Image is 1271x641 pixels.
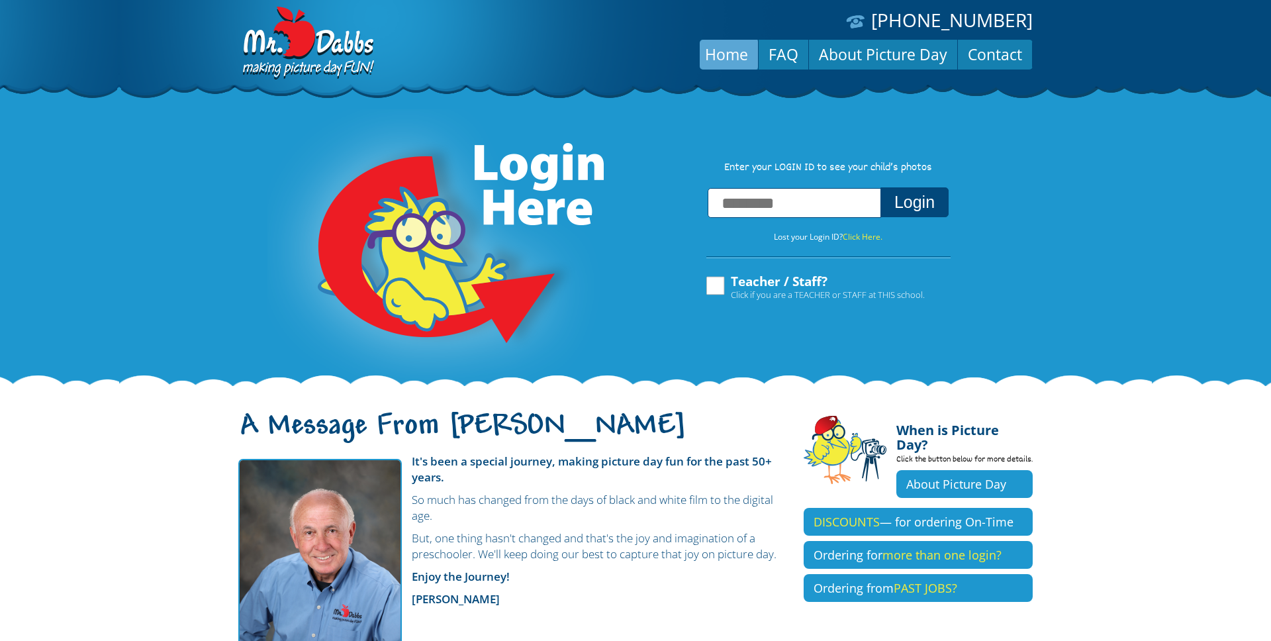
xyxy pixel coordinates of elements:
h1: A Message From [PERSON_NAME] [238,420,784,448]
a: FAQ [759,38,808,70]
label: Teacher / Staff? [704,275,925,300]
span: PAST JOBS? [894,580,957,596]
strong: Enjoy the Journey! [412,569,510,584]
img: Dabbs Company [238,7,376,81]
p: Enter your LOGIN ID to see your child’s photos [692,161,964,175]
p: But, one thing hasn't changed and that's the joy and imagination of a preschooler. We'll keep doi... [238,530,784,562]
a: DISCOUNTS— for ordering On-Time [804,508,1033,536]
p: Lost your Login ID? [692,230,964,244]
a: Ordering formore than one login? [804,541,1033,569]
h4: When is Picture Day? [896,415,1033,452]
p: So much has changed from the days of black and white film to the digital age. [238,492,784,524]
span: DISCOUNTS [814,514,880,530]
a: [PHONE_NUMBER] [871,7,1033,32]
a: Contact [958,38,1032,70]
a: Home [695,38,758,70]
p: Click the button below for more details. [896,452,1033,470]
a: Ordering fromPAST JOBS? [804,574,1033,602]
strong: [PERSON_NAME] [412,591,500,607]
span: more than one login? [882,547,1002,563]
img: Login Here [267,109,606,387]
a: About Picture Day [809,38,957,70]
button: Login [880,187,949,217]
a: Click Here. [843,231,882,242]
a: About Picture Day [896,470,1033,498]
span: Click if you are a TEACHER or STAFF at THIS school. [731,288,925,301]
strong: It's been a special journey, making picture day fun for the past 50+ years. [412,454,772,485]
